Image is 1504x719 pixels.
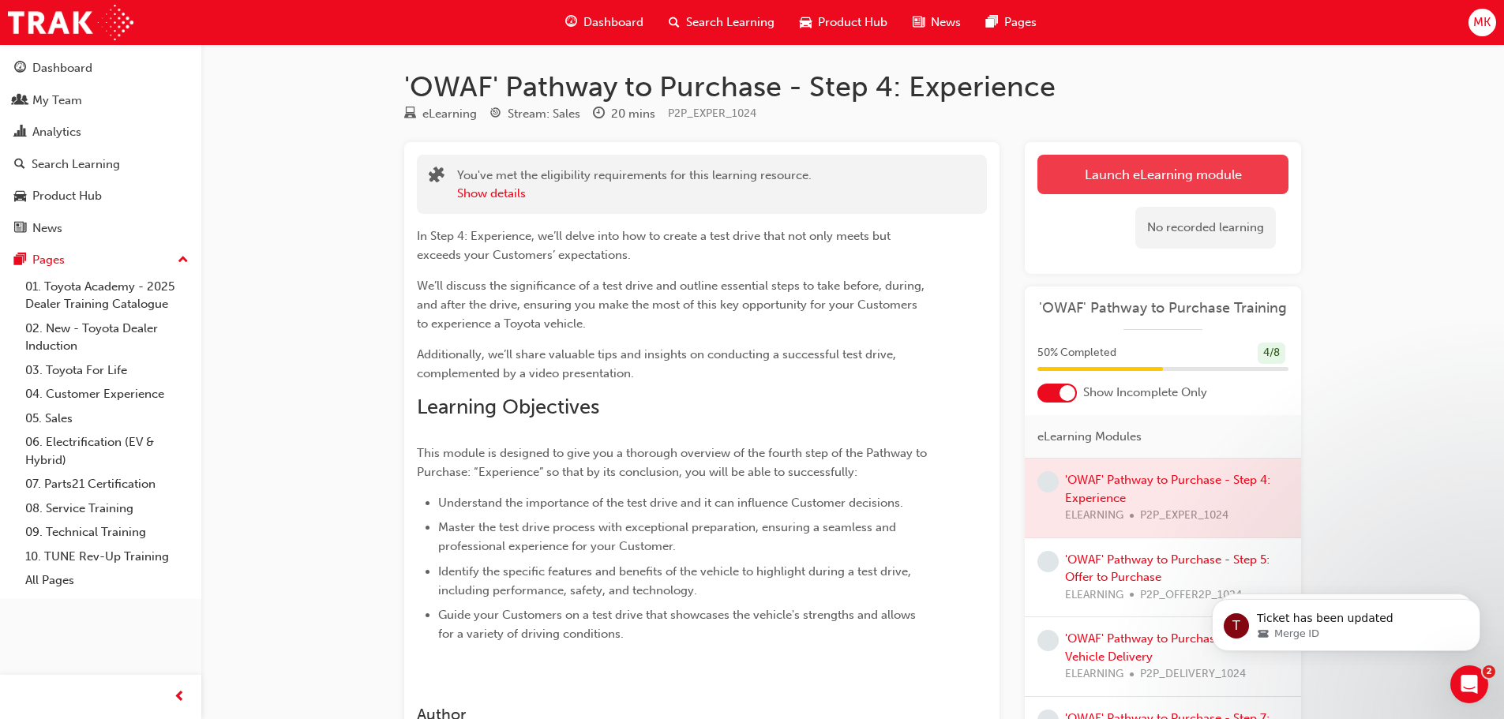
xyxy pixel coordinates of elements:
[19,316,195,358] a: 02. New - Toyota Dealer Induction
[1065,552,1270,585] a: 'OWAF' Pathway to Purchase - Step 5: Offer to Purchase
[417,395,599,419] span: Learning Objectives
[404,107,416,122] span: learningResourceType_ELEARNING-icon
[178,250,189,271] span: up-icon
[429,168,444,186] span: puzzle-icon
[417,347,899,380] span: Additionally, we’ll share valuable tips and insights on conducting a successful test drive, compl...
[19,430,195,472] a: 06. Electrification (EV & Hybrid)
[1450,665,1488,703] iframe: Intercom live chat
[1037,471,1059,492] span: learningRecordVerb_NONE-icon
[1037,551,1059,572] span: learningRecordVerb_NONE-icon
[438,520,899,553] span: Master the test drive process with exceptional preparation, ensuring a seamless and professional ...
[986,13,998,32] span: pages-icon
[1065,586,1123,605] span: ELEARNING
[1037,428,1142,446] span: eLearning Modules
[32,92,82,110] div: My Team
[686,13,775,32] span: Search Learning
[6,51,195,245] button: DashboardMy TeamAnalyticsSearch LearningProduct HubNews
[19,496,195,521] a: 08. Service Training
[1004,13,1037,32] span: Pages
[8,5,133,40] img: Trak
[656,6,787,39] a: search-iconSearch Learning
[19,568,195,593] a: All Pages
[565,13,577,32] span: guage-icon
[438,496,903,510] span: Understand the importance of the test drive and it can influence Customer decisions.
[417,279,928,331] span: We’ll discuss the significance of a test drive and outline essential steps to take before, during...
[6,54,195,83] a: Dashboard
[14,158,25,172] span: search-icon
[19,472,195,496] a: 07. Parts21 Certification
[1065,665,1123,683] span: ELEARNING
[457,185,526,203] button: Show details
[174,687,186,707] span: prev-icon
[1135,207,1276,249] div: No recorded learning
[1065,631,1270,664] a: 'OWAF' Pathway to Purchase - Step 6: Vehicle Delivery
[14,125,26,140] span: chart-icon
[489,104,580,124] div: Stream
[404,69,1301,104] h1: 'OWAF' Pathway to Purchase - Step 4: Experience
[668,107,756,120] span: Learning resource code
[438,608,919,641] span: Guide your Customers on a test drive that showcases the vehicle's strengths and allows for a vari...
[19,275,195,316] a: 01. Toyota Academy - 2025 Dealer Training Catalogue
[14,189,26,204] span: car-icon
[6,150,195,179] a: Search Learning
[417,229,894,262] span: In Step 4: Experience, we’ll delve into how to create a test drive that not only meets but exceed...
[19,382,195,406] a: 04. Customer Experience
[19,520,195,545] a: 09. Technical Training
[19,406,195,431] a: 05. Sales
[14,222,26,236] span: news-icon
[593,104,655,124] div: Duration
[14,62,26,76] span: guage-icon
[1140,665,1246,683] span: P2P_DELIVERY_1024
[787,6,900,39] a: car-iconProduct Hub
[583,13,643,32] span: Dashboard
[669,13,680,32] span: search-icon
[818,13,887,32] span: Product Hub
[973,6,1049,39] a: pages-iconPages
[1483,665,1495,678] span: 2
[19,358,195,383] a: 03. Toyota For Life
[489,107,501,122] span: target-icon
[6,245,195,275] button: Pages
[508,105,580,123] div: Stream: Sales
[593,107,605,122] span: clock-icon
[611,105,655,123] div: 20 mins
[1188,566,1504,676] iframe: Intercom notifications message
[800,13,812,32] span: car-icon
[6,118,195,147] a: Analytics
[1037,344,1116,362] span: 50 % Completed
[14,253,26,268] span: pages-icon
[1468,9,1496,36] button: MK
[438,564,914,597] span: Identify the specific features and benefits of the vehicle to highlight during a test drive, incl...
[6,86,195,115] a: My Team
[404,104,477,124] div: Type
[1473,13,1491,32] span: MK
[32,123,81,141] div: Analytics
[32,219,62,238] div: News
[1037,155,1288,194] a: Launch eLearning module
[14,94,26,108] span: people-icon
[900,6,973,39] a: news-iconNews
[6,182,195,211] a: Product Hub
[913,13,925,32] span: news-icon
[417,446,930,479] span: This module is designed to give you a thorough overview of the fourth step of the Pathway to Purc...
[1140,586,1242,605] span: P2P_OFFER2P_1024
[32,251,65,269] div: Pages
[422,105,477,123] div: eLearning
[1258,343,1285,364] div: 4 / 8
[19,545,195,569] a: 10. TUNE Rev-Up Training
[457,167,812,202] div: You've met the eligibility requirements for this learning resource.
[1083,384,1207,402] span: Show Incomplete Only
[553,6,656,39] a: guage-iconDashboard
[1037,630,1059,651] span: learningRecordVerb_NONE-icon
[1037,299,1288,317] a: 'OWAF' Pathway to Purchase Training
[32,187,102,205] div: Product Hub
[32,59,92,77] div: Dashboard
[931,13,961,32] span: News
